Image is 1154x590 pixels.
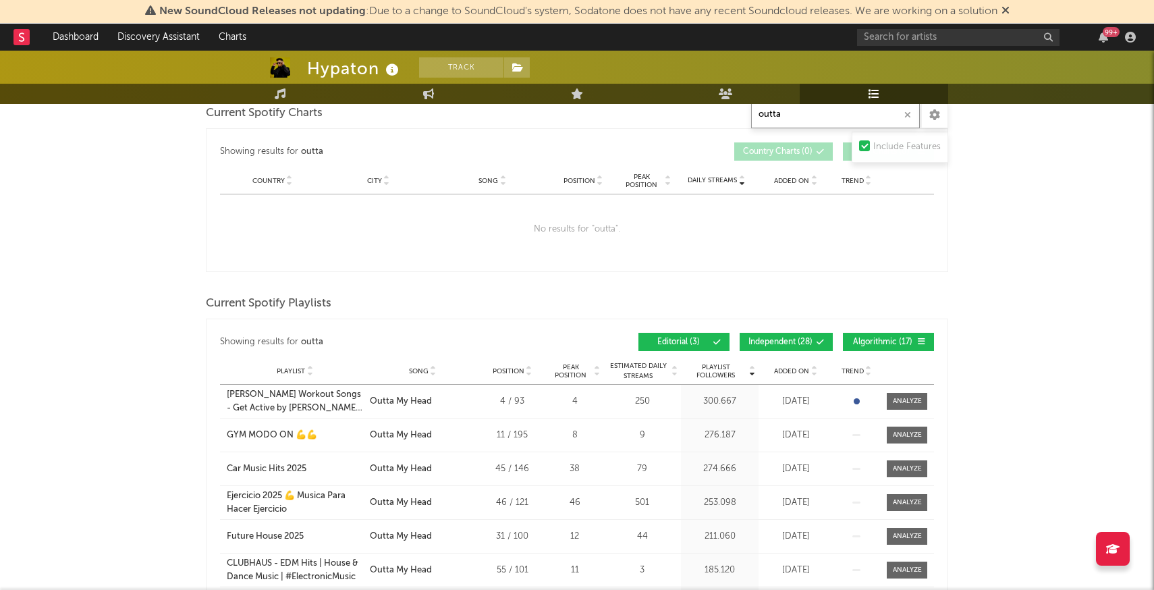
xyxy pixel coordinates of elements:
[852,338,914,346] span: Algorithmic ( 17 )
[307,57,402,80] div: Hypaton
[220,194,934,265] div: No results for " outta ".
[762,496,829,510] div: [DATE]
[108,24,209,51] a: Discovery Assistant
[762,530,829,543] div: [DATE]
[607,361,669,381] span: Estimated Daily Streams
[762,564,829,577] div: [DATE]
[370,564,432,577] div: Outta My Head
[684,429,755,442] div: 276.187
[564,177,595,185] span: Position
[549,363,592,379] span: Peak Position
[607,429,678,442] div: 9
[159,6,997,17] span: : Due to a change to SoundCloud's system, Sodatone does not have any recent Soundcloud releases. ...
[227,429,363,442] a: GYM MODO ON 💪​💪​
[482,530,543,543] div: 31 / 100
[370,496,432,510] div: Outta My Head
[549,429,600,442] div: 8
[370,429,432,442] div: Outta My Head
[607,395,678,408] div: 250
[227,462,363,476] a: Car Music Hits 2025
[220,142,577,161] div: Showing results for
[684,462,755,476] div: 274.666
[734,142,833,161] button: Country Charts(0)
[482,564,543,577] div: 55 / 101
[43,24,108,51] a: Dashboard
[762,429,829,442] div: [DATE]
[684,496,755,510] div: 253.098
[743,148,813,156] span: Country Charts ( 0 )
[762,462,829,476] div: [DATE]
[647,338,709,346] span: Editorial ( 3 )
[227,388,363,414] a: [PERSON_NAME] Workout Songs - Get Active by [PERSON_NAME] (Official)
[370,395,432,408] div: Outta My Head
[206,296,331,312] span: Current Spotify Playlists
[1001,6,1010,17] span: Dismiss
[638,333,730,351] button: Editorial(3)
[607,462,678,476] div: 79
[774,177,809,185] span: Added On
[688,176,737,186] span: Daily Streams
[227,489,363,516] a: Ejercicio 2025 💪 Musica Para Hacer Ejercicio
[842,367,864,375] span: Trend
[549,462,600,476] div: 38
[482,429,543,442] div: 11 / 195
[301,334,323,350] div: outta
[842,177,864,185] span: Trend
[607,530,678,543] div: 44
[277,367,305,375] span: Playlist
[227,429,317,442] div: GYM MODO ON 💪​💪​
[607,496,678,510] div: 501
[252,177,285,185] span: Country
[227,462,306,476] div: Car Music Hits 2025
[370,530,432,543] div: Outta My Head
[549,530,600,543] div: 12
[774,367,809,375] span: Added On
[227,530,304,543] div: Future House 2025
[478,177,498,185] span: Song
[209,24,256,51] a: Charts
[873,139,941,155] div: Include Features
[843,142,934,161] button: City Charts(0)
[419,57,503,78] button: Track
[843,333,934,351] button: Algorithmic(17)
[370,462,432,476] div: Outta My Head
[684,363,747,379] span: Playlist Followers
[684,395,755,408] div: 300.667
[549,395,600,408] div: 4
[1099,32,1108,43] button: 99+
[301,144,323,160] div: outta
[227,557,363,583] a: CLUBHAUS - EDM Hits | House & Dance Music | #ElectronicMusic
[206,105,323,122] span: Current Spotify Charts
[159,6,366,17] span: New SoundCloud Releases not updating
[220,333,577,351] div: Showing results for
[493,367,524,375] span: Position
[762,395,829,408] div: [DATE]
[740,333,833,351] button: Independent(28)
[409,367,429,375] span: Song
[620,173,663,189] span: Peak Position
[751,101,920,128] input: Search Playlists/Charts
[684,564,755,577] div: 185.120
[227,530,363,543] a: Future House 2025
[857,29,1060,46] input: Search for artists
[684,530,755,543] div: 211.060
[482,462,543,476] div: 45 / 146
[367,177,382,185] span: City
[482,395,543,408] div: 4 / 93
[607,564,678,577] div: 3
[1103,27,1120,37] div: 99 +
[549,496,600,510] div: 46
[482,496,543,510] div: 46 / 121
[549,564,600,577] div: 11
[748,338,813,346] span: Independent ( 28 )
